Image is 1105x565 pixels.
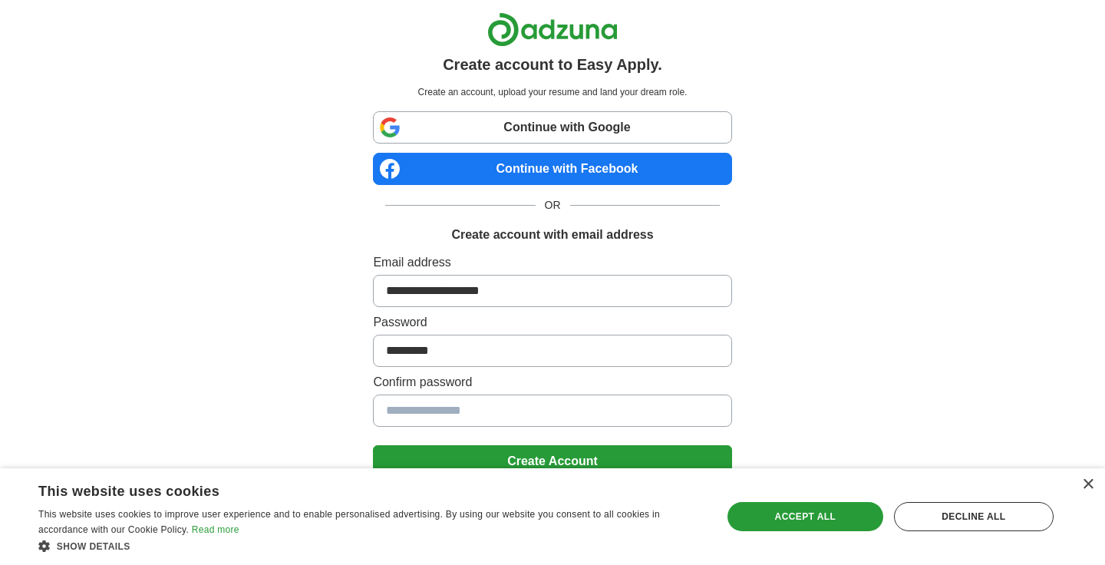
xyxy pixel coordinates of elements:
h1: Create account with email address [451,226,653,244]
div: Decline all [894,502,1054,531]
span: This website uses cookies to improve user experience and to enable personalised advertising. By u... [38,509,660,535]
p: Create an account, upload your resume and land your dream role. [376,85,728,99]
a: Continue with Facebook [373,153,731,185]
div: This website uses cookies [38,477,664,501]
img: Adzuna logo [487,12,618,47]
div: Show details [38,538,702,553]
a: Read more, opens a new window [192,524,239,535]
div: Close [1082,479,1093,491]
span: Show details [57,541,130,552]
label: Email address [373,253,731,272]
label: Password [373,313,731,332]
h1: Create account to Easy Apply. [443,53,662,76]
button: Create Account [373,445,731,477]
label: Confirm password [373,373,731,392]
span: OR [536,197,570,213]
div: Accept all [727,502,883,531]
a: Continue with Google [373,111,731,144]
